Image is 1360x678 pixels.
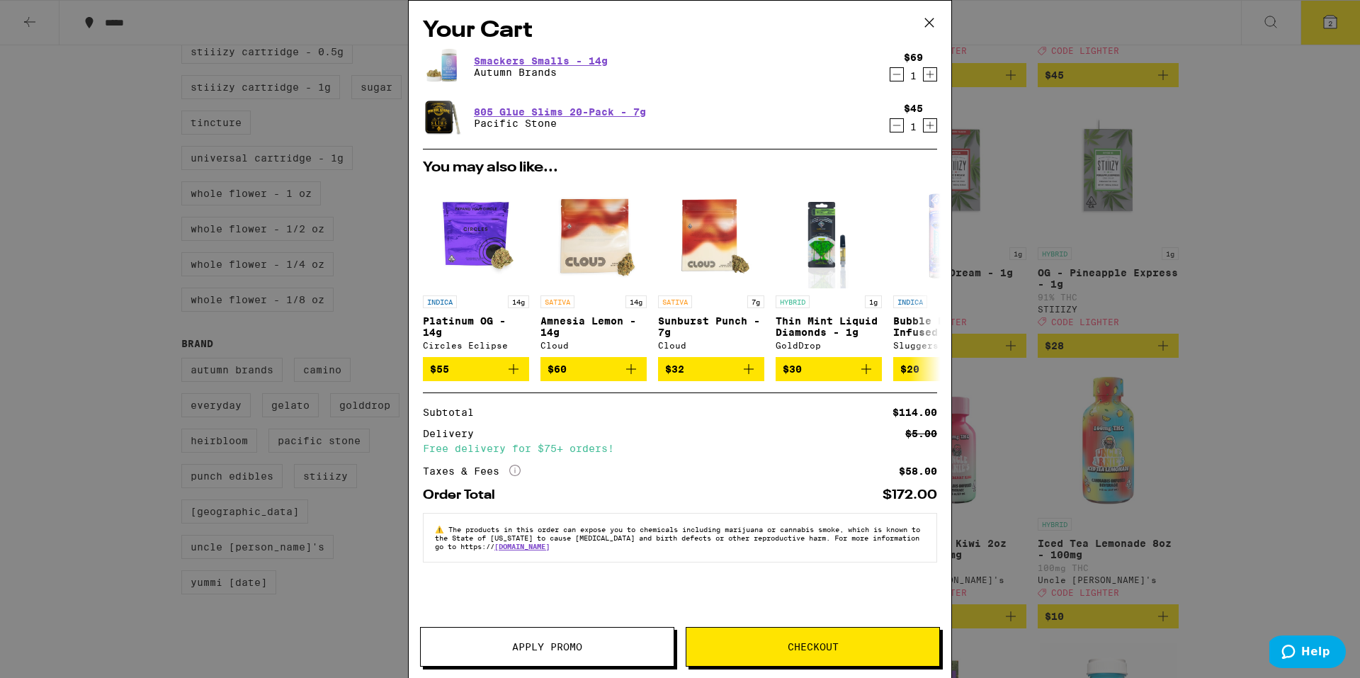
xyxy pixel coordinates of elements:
[776,295,810,308] p: HYBRID
[540,182,647,357] a: Open page for Amnesia Lemon - 14g from Cloud
[923,67,937,81] button: Increment
[474,118,646,129] p: Pacific Stone
[776,341,882,350] div: GoldDrop
[435,525,448,533] span: ⚠️
[890,67,904,81] button: Decrement
[658,182,764,357] a: Open page for Sunburst Punch - 7g from Cloud
[865,295,882,308] p: 1g
[474,67,608,78] p: Autumn Brands
[540,315,647,338] p: Amnesia Lemon - 14g
[905,429,937,439] div: $5.00
[904,121,923,132] div: 1
[776,357,882,381] button: Add to bag
[890,118,904,132] button: Decrement
[893,182,999,288] img: Sluggers - Bubble Bath Infused - 1.5g
[423,357,529,381] button: Add to bag
[658,295,692,308] p: SATIVA
[540,182,647,288] img: Cloud - Amnesia Lemon - 14g
[893,295,927,308] p: INDICA
[899,466,937,476] div: $58.00
[540,341,647,350] div: Cloud
[788,642,839,652] span: Checkout
[893,341,999,350] div: Sluggers
[540,357,647,381] button: Add to bag
[423,341,529,350] div: Circles Eclipse
[474,106,646,118] a: 805 Glue Slims 20-Pack - 7g
[423,407,484,417] div: Subtotal
[665,363,684,375] span: $32
[423,429,484,439] div: Delivery
[923,118,937,132] button: Increment
[893,357,999,381] button: Add to bag
[423,98,463,137] img: Pacific Stone - 805 Glue Slims 20-Pack - 7g
[747,295,764,308] p: 7g
[900,363,919,375] span: $20
[658,182,764,288] img: Cloud - Sunburst Punch - 7g
[423,182,529,357] a: Open page for Platinum OG - 14g from Circles Eclipse
[512,642,582,652] span: Apply Promo
[494,542,550,550] a: [DOMAIN_NAME]
[658,315,764,338] p: Sunburst Punch - 7g
[423,465,521,478] div: Taxes & Fees
[540,295,574,308] p: SATIVA
[658,357,764,381] button: Add to bag
[423,443,937,453] div: Free delivery for $75+ orders!
[625,295,647,308] p: 14g
[423,182,529,288] img: Circles Eclipse - Platinum OG - 14g
[893,182,999,357] a: Open page for Bubble Bath Infused - 1.5g from Sluggers
[904,52,923,63] div: $69
[776,182,882,357] a: Open page for Thin Mint Liquid Diamonds - 1g from GoldDrop
[658,341,764,350] div: Cloud
[420,627,674,667] button: Apply Promo
[430,363,449,375] span: $55
[686,627,940,667] button: Checkout
[904,103,923,114] div: $45
[1269,635,1346,671] iframe: Opens a widget where you can find more information
[883,489,937,502] div: $172.00
[786,182,871,288] img: GoldDrop - Thin Mint Liquid Diamonds - 1g
[423,47,463,86] img: Autumn Brands - Smackers Smalls - 14g
[892,407,937,417] div: $114.00
[548,363,567,375] span: $60
[474,55,608,67] a: Smackers Smalls - 14g
[423,295,457,308] p: INDICA
[904,70,923,81] div: 1
[423,15,937,47] h2: Your Cart
[776,315,882,338] p: Thin Mint Liquid Diamonds - 1g
[783,363,802,375] span: $30
[423,161,937,175] h2: You may also like...
[435,525,920,550] span: The products in this order can expose you to chemicals including marijuana or cannabis smoke, whi...
[423,489,505,502] div: Order Total
[508,295,529,308] p: 14g
[423,315,529,338] p: Platinum OG - 14g
[893,315,999,338] p: Bubble Bath Infused - 1.5g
